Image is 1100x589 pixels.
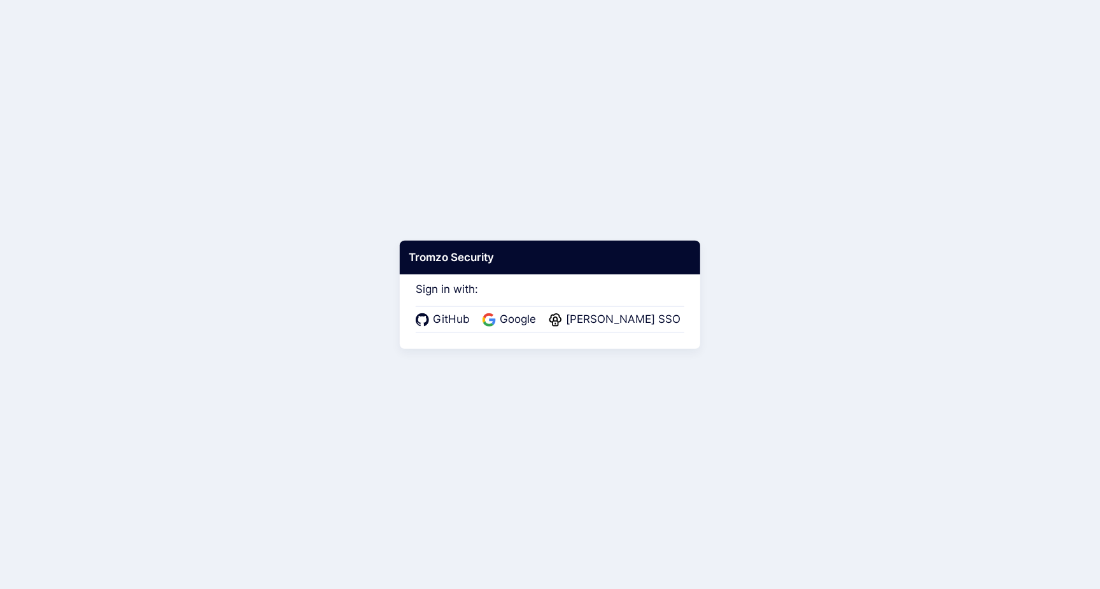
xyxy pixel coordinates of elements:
a: Google [483,311,540,328]
div: Sign in with: [416,265,684,332]
div: Tromzo Security [400,240,700,274]
span: Google [496,311,540,328]
a: GitHub [416,311,474,328]
a: [PERSON_NAME] SSO [549,311,684,328]
span: GitHub [429,311,474,328]
span: [PERSON_NAME] SSO [562,311,684,328]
